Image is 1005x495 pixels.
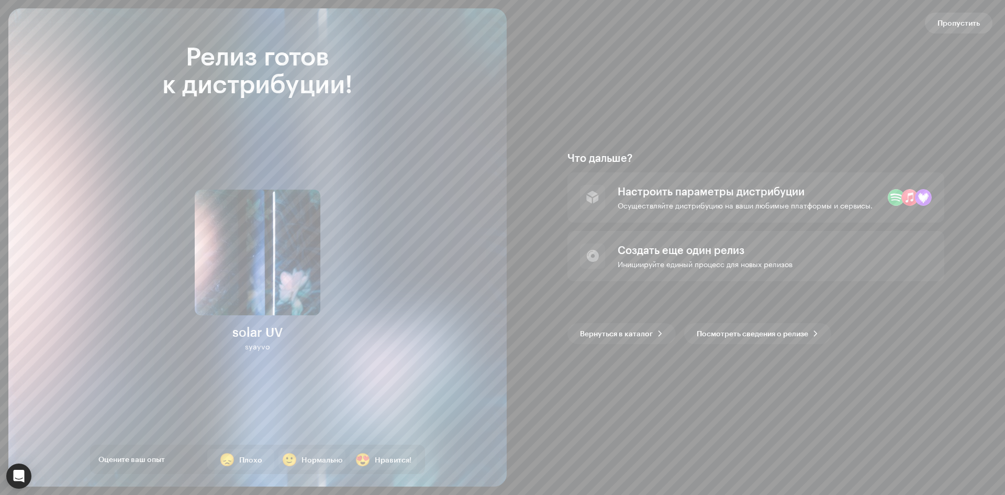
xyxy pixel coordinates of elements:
[684,323,831,344] button: Посмотреть сведения о релизе
[580,323,653,344] span: Вернуться в каталог
[90,42,425,97] div: Релиз готов к дистрибуции!
[567,172,944,223] re-a-post-create-item: Настроить параметры дистрибуции
[618,185,873,197] div: Настроить параметры дистрибуции
[697,323,808,344] span: Посмотреть сведения о релизе
[355,453,371,466] div: 😍
[618,244,792,256] div: Создать еще один релиз
[98,455,165,464] span: Оцените ваш опыт
[282,453,297,466] div: 🙂
[925,13,992,34] button: Пропустить
[219,453,235,466] div: 😞
[937,13,980,34] span: Пропустить
[301,454,343,465] div: Нормально
[239,454,262,465] div: Плохо
[618,202,873,210] div: Осуществляйте дистрибуцию на ваши любимые платформы и сервисы.
[567,151,944,164] div: Что дальше?
[375,454,411,465] div: Нравится!
[232,324,283,340] div: solar UV
[567,231,944,281] re-a-post-create-item: Создать еще один релиз
[245,340,270,353] div: syayvo
[618,260,792,269] div: Инициируйте единый процесс для новых релизов
[6,464,31,489] div: Open Intercom Messenger
[567,323,676,344] button: Вернуться в каталог
[195,190,320,315] img: 0393d205-6223-4d53-8acc-b8d5394ea744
